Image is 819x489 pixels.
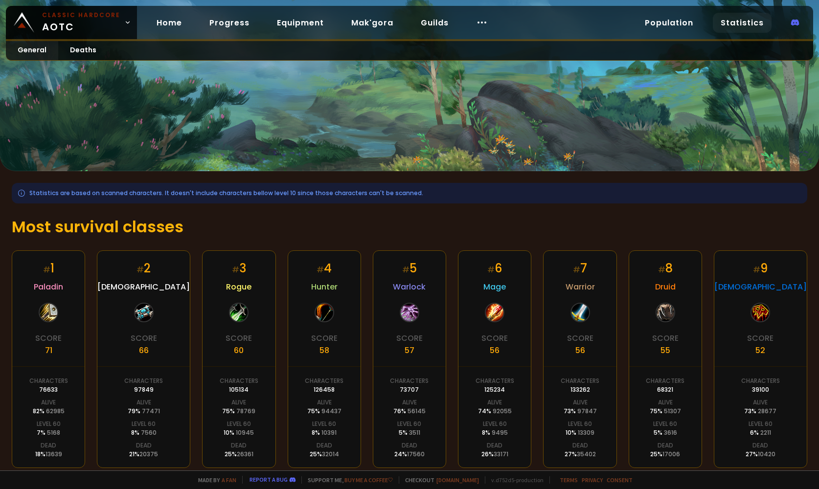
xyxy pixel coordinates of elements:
div: Level 60 [37,420,61,428]
div: Score [311,332,338,344]
div: 76633 [39,385,58,394]
div: Characters [124,377,163,385]
a: Mak'gora [343,13,401,33]
div: 5 % [399,428,420,437]
div: Characters [390,377,429,385]
span: 51307 [664,407,681,415]
a: Classic HardcoreAOTC [6,6,137,39]
div: 105134 [229,385,249,394]
div: Dead [231,441,247,450]
span: Hunter [311,281,338,293]
span: 20375 [139,450,158,458]
div: 10 % [224,428,254,437]
div: Characters [220,377,258,385]
div: 75 % [307,407,341,416]
div: Level 60 [397,420,421,428]
div: 76 % [393,407,426,416]
div: 5 % [654,428,677,437]
div: 39100 [752,385,769,394]
div: Dead [487,441,502,450]
a: [DOMAIN_NAME] [436,476,479,484]
div: 55 [660,344,670,356]
span: v. d752d5 - production [485,476,544,484]
div: 3 [232,260,246,277]
span: 56145 [408,407,426,415]
span: Rogue [226,281,251,293]
div: 24 % [394,450,425,459]
div: 97849 [134,385,154,394]
div: Score [131,332,157,344]
span: Checkout [399,476,479,484]
div: Level 60 [568,420,592,428]
div: Dead [572,441,588,450]
a: Buy me a coffee [344,476,393,484]
a: Consent [607,476,633,484]
div: 56 [575,344,585,356]
span: 2211 [760,428,771,437]
span: 94437 [321,407,341,415]
a: Deaths [58,41,108,60]
div: 25 % [310,450,339,459]
div: Dead [41,441,56,450]
div: 125234 [484,385,505,394]
div: 126458 [314,385,335,394]
div: Alive [487,398,502,407]
div: 75 % [650,407,681,416]
small: # [658,264,665,275]
div: 52 [755,344,765,356]
div: 58 [319,344,329,356]
span: 26361 [237,450,253,458]
small: # [573,264,580,275]
div: Level 60 [132,420,156,428]
span: 5168 [47,428,60,437]
span: Druid [655,281,676,293]
div: Alive [136,398,151,407]
span: 33171 [494,450,508,458]
div: Alive [317,398,332,407]
div: Dead [752,441,768,450]
a: Progress [202,13,257,33]
div: Dead [136,441,152,450]
div: 74 % [478,407,512,416]
span: 10945 [236,428,254,437]
span: 13309 [578,428,594,437]
div: 8 % [312,428,337,437]
div: 68321 [657,385,673,394]
div: 27 % [746,450,775,459]
div: 79 % [128,407,160,416]
div: Characters [741,377,780,385]
small: # [317,264,324,275]
div: 66 [139,344,149,356]
span: 10420 [758,450,775,458]
a: Population [637,13,701,33]
div: 60 [234,344,244,356]
span: 3616 [664,428,677,437]
div: 82 % [33,407,65,416]
div: Alive [573,398,588,407]
div: Statistics are based on scanned characters. It doesn't include characters bellow level 10 since t... [12,183,807,203]
a: Privacy [582,476,603,484]
div: Alive [753,398,768,407]
small: # [753,264,760,275]
div: 75 % [222,407,255,416]
div: 9 [753,260,768,277]
div: 6 % [750,428,771,437]
div: Score [481,332,508,344]
div: 8 [658,260,673,277]
div: Alive [41,398,56,407]
div: Dead [317,441,332,450]
div: Alive [231,398,246,407]
span: Support me, [301,476,393,484]
span: 62985 [46,407,65,415]
div: Score [35,332,62,344]
small: # [232,264,239,275]
div: 7 % [37,428,60,437]
div: 133262 [570,385,590,394]
div: Alive [658,398,673,407]
span: 97847 [577,407,597,415]
div: 4 [317,260,332,277]
div: 21 % [129,450,158,459]
span: 17006 [662,450,680,458]
a: Report a bug [250,476,288,483]
span: 17560 [407,450,425,458]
